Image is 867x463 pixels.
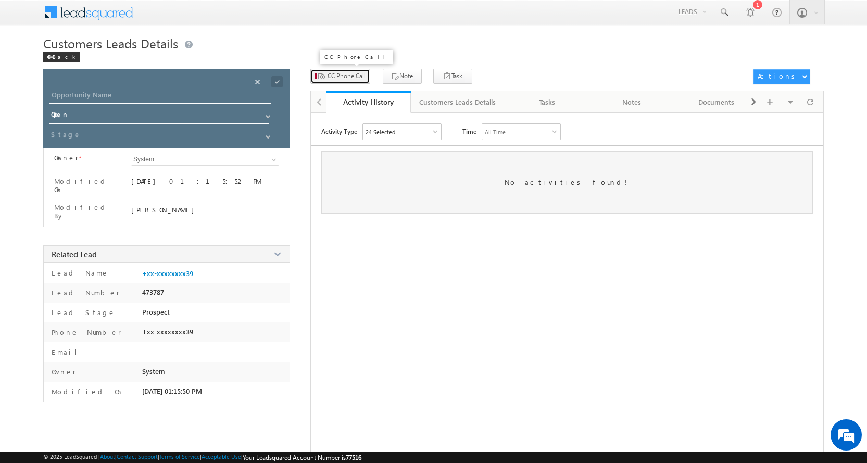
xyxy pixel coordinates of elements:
[321,151,813,214] div: No activities found!
[131,177,279,191] div: [DATE] 01:15:52 PM
[43,52,80,62] div: Back
[142,387,202,395] span: [DATE] 01:15:50 PM
[49,89,271,104] input: Opportunity Name Opportunity Name
[598,96,665,108] div: Notes
[674,91,759,113] a: Documents
[159,453,200,460] a: Terms of Service
[326,91,411,113] a: Activity History
[485,129,506,135] div: All Time
[683,96,750,108] div: Documents
[49,268,109,277] label: Lead Name
[321,123,357,139] span: Activity Type
[100,453,115,460] a: About
[54,203,118,220] label: Modified By
[758,71,799,81] div: Actions
[753,69,810,84] button: Actions
[131,154,279,166] input: Type to Search
[142,308,170,316] span: Prospect
[513,96,581,108] div: Tasks
[366,129,395,135] div: 24 Selected
[49,367,76,376] label: Owner
[433,69,472,84] button: Task
[260,129,273,140] a: Show All Items
[49,387,123,396] label: Modified On
[49,108,269,124] input: Status
[54,177,118,194] label: Modified On
[346,454,361,461] span: 77516
[142,269,193,278] a: +xx-xxxxxxxx39
[142,288,164,296] span: 473787
[49,308,116,317] label: Lead Stage
[590,91,675,113] a: Notes
[260,109,273,119] a: Show All Items
[49,288,120,297] label: Lead Number
[202,453,241,460] a: Acceptable Use
[142,367,165,376] span: System
[243,454,361,461] span: Your Leadsquared Account Number is
[383,69,422,84] button: Note
[266,155,279,165] a: Show All Items
[363,124,441,140] div: Owner Changed,Status Changed,Stage Changed,Source Changed,Notes & 19 more..
[328,71,366,81] span: CC Phone Call
[334,97,403,107] div: Activity History
[43,35,178,52] span: Customers Leads Details
[419,96,496,108] div: Customers Leads Details
[49,328,121,336] label: Phone Number
[411,91,505,113] a: Customers Leads Details
[49,347,85,356] label: Email
[462,123,476,139] span: Time
[52,249,97,259] span: Related Lead
[43,453,361,461] span: © 2025 LeadSquared | | | | |
[324,53,389,60] p: CC Phone Call
[142,328,193,336] span: +xx-xxxxxxxx39
[54,154,79,162] label: Owner
[49,128,269,144] input: Stage
[131,205,279,214] div: [PERSON_NAME]
[505,91,590,113] a: Tasks
[310,69,370,84] button: CC Phone Call
[117,453,158,460] a: Contact Support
